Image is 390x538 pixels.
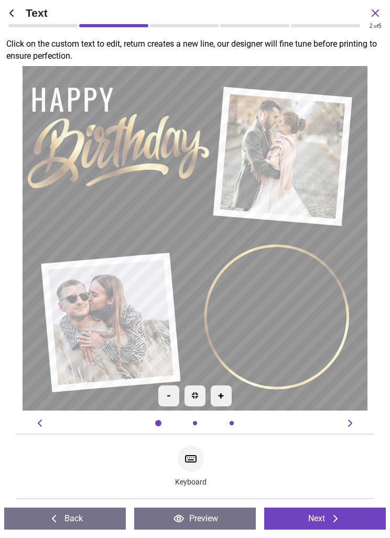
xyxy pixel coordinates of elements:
[175,443,207,490] div: Keyboard
[264,508,386,530] button: Next
[370,23,382,30] div: of 5
[192,392,198,399] img: recenter
[211,385,232,406] div: +
[26,5,369,20] span: Text
[6,38,390,62] p: Click on the custom text to edit, return creates a new line, our designer will fine tune before p...
[134,508,256,530] button: Preview
[158,385,179,406] div: -
[370,23,373,29] span: 2
[4,508,126,530] button: Back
